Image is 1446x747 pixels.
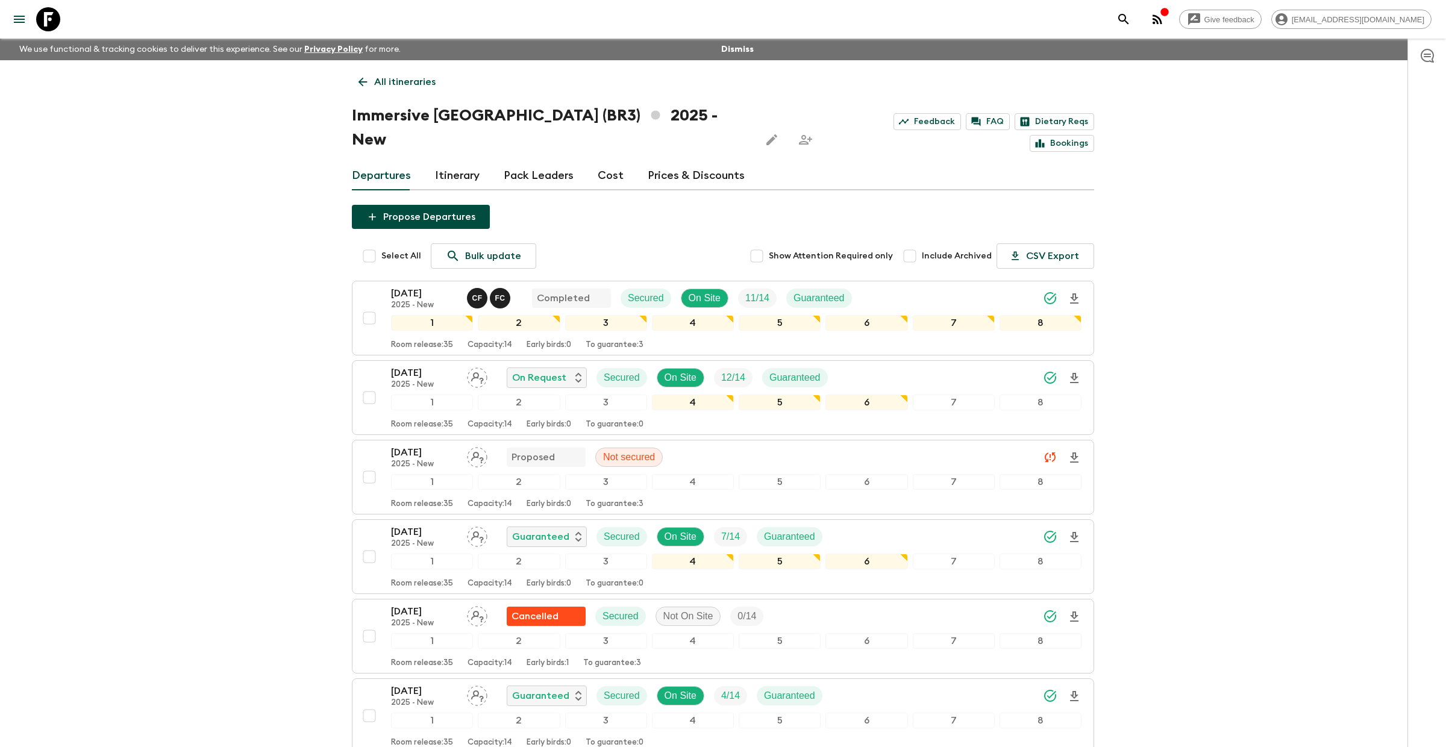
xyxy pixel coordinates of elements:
div: 4 [652,315,734,331]
p: Early birds: 0 [527,499,571,509]
button: [DATE]2025 - NewAssign pack leaderFlash Pack cancellationSecuredNot On SiteTrip Fill12345678Room ... [352,599,1094,674]
p: On Site [665,689,696,703]
a: Feedback [894,113,961,130]
p: To guarantee: 3 [583,658,641,668]
p: Guaranteed [512,689,569,703]
p: 2025 - New [391,698,457,708]
a: Itinerary [435,161,480,190]
span: Assign pack leader [467,530,487,540]
p: Capacity: 14 [468,579,512,589]
p: 2025 - New [391,539,457,549]
div: Flash Pack cancellation [507,607,586,626]
p: Bulk update [465,249,521,263]
p: Guaranteed [512,530,569,544]
div: 8 [1000,315,1081,331]
a: Bulk update [431,243,536,269]
svg: Unable to sync - Check prices and secured [1043,450,1057,464]
div: 8 [1000,713,1081,728]
p: To guarantee: 3 [586,340,643,350]
div: Secured [621,289,671,308]
p: To guarantee: 3 [586,499,643,509]
span: Assign pack leader [467,451,487,460]
p: 2025 - New [391,301,457,310]
span: Include Archived [922,250,992,262]
svg: Download Onboarding [1067,689,1081,704]
div: On Site [657,368,704,387]
span: Assign pack leader [467,689,487,699]
p: [DATE] [391,525,457,539]
div: 5 [739,474,821,490]
div: 2 [478,315,560,331]
p: Early birds: 0 [527,340,571,350]
div: 5 [739,395,821,410]
p: 2025 - New [391,619,457,628]
div: 2 [478,633,560,649]
a: Cost [598,161,624,190]
p: [DATE] [391,366,457,380]
a: Departures [352,161,411,190]
p: 12 / 14 [721,370,745,385]
div: 7 [913,554,995,569]
p: On Site [665,370,696,385]
span: Give feedback [1198,15,1261,24]
a: Bookings [1030,135,1094,152]
p: To guarantee: 0 [586,579,643,589]
button: Dismiss [718,41,757,58]
div: 3 [565,315,647,331]
p: Cancelled [512,609,559,624]
div: [EMAIL_ADDRESS][DOMAIN_NAME] [1271,10,1432,29]
svg: Download Onboarding [1067,610,1081,624]
div: 1 [391,315,473,331]
p: Not secured [603,450,655,464]
p: Early birds: 0 [527,420,571,430]
div: Not On Site [656,607,721,626]
div: 5 [739,633,821,649]
a: All itineraries [352,70,442,94]
p: 4 / 14 [721,689,740,703]
span: Assign pack leader [467,371,487,381]
p: 11 / 14 [745,291,769,305]
div: 5 [739,554,821,569]
p: Early birds: 1 [527,658,569,668]
div: On Site [657,527,704,546]
div: 4 [652,554,734,569]
div: 6 [825,474,907,490]
button: menu [7,7,31,31]
p: On Site [665,530,696,544]
div: Secured [595,607,646,626]
p: Guaranteed [764,689,815,703]
button: [DATE]2025 - NewAssign pack leaderOn RequestSecuredOn SiteTrip FillGuaranteed12345678Room release... [352,360,1094,435]
button: search adventures [1112,7,1136,31]
div: Trip Fill [714,527,747,546]
p: Guaranteed [793,291,845,305]
p: Guaranteed [764,530,815,544]
p: Room release: 35 [391,499,453,509]
p: 0 / 14 [737,609,756,624]
div: 7 [913,633,995,649]
span: Select All [381,250,421,262]
p: [DATE] [391,684,457,698]
div: 1 [391,395,473,410]
span: Show Attention Required only [769,250,893,262]
span: Share this itinerary [793,128,818,152]
p: To guarantee: 0 [586,420,643,430]
h1: Immersive [GEOGRAPHIC_DATA] (BR3) 2025 - New [352,104,750,152]
p: Room release: 35 [391,579,453,589]
p: Secured [604,530,640,544]
p: All itineraries [374,75,436,89]
div: On Site [657,686,704,705]
div: 7 [913,474,995,490]
p: 7 / 14 [721,530,740,544]
div: 7 [913,315,995,331]
p: Secured [604,370,640,385]
svg: Synced Successfully [1043,609,1057,624]
div: Secured [596,368,647,387]
p: Room release: 35 [391,420,453,430]
p: Capacity: 14 [468,658,512,668]
button: [DATE]2025 - NewAssign pack leaderProposedNot secured12345678Room release:35Capacity:14Early bird... [352,440,1094,514]
div: 8 [1000,554,1081,569]
div: 6 [825,315,907,331]
div: 8 [1000,395,1081,410]
button: [DATE]2025 - NewClarissa Fusco, Felipe CavalcantiCompletedSecuredOn SiteTrip FillGuaranteed123456... [352,281,1094,355]
p: Capacity: 14 [468,499,512,509]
